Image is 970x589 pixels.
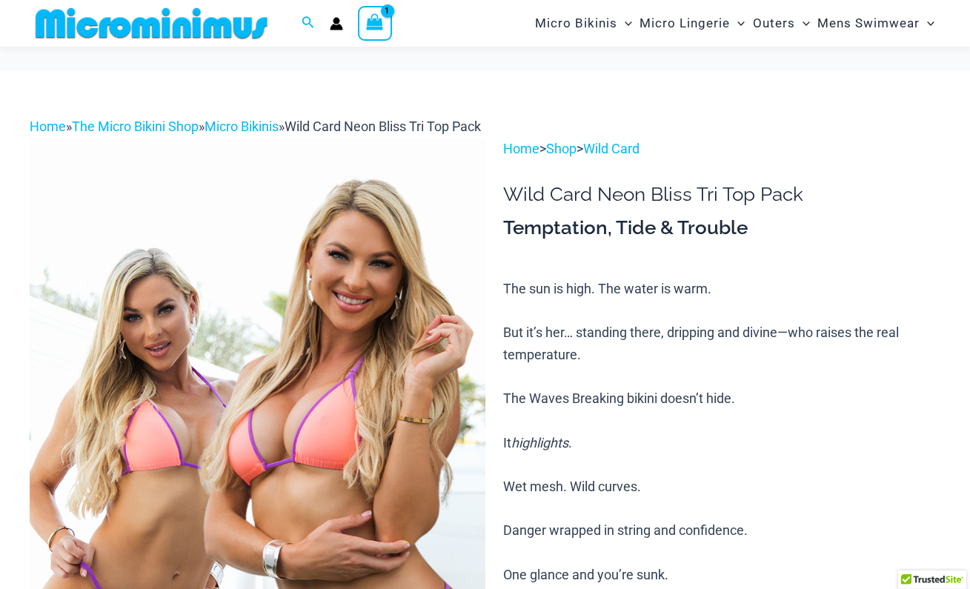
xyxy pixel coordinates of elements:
span: Micro Lingerie [640,4,730,42]
span: Menu Toggle [617,4,632,42]
a: Micro LingerieMenu ToggleMenu Toggle [636,4,748,42]
img: MM SHOP LOGO FLAT [30,7,273,40]
a: Shop [546,141,577,156]
a: The Micro Bikini Shop [72,119,199,134]
p: > > [503,138,940,160]
a: Micro Bikinis [205,119,279,134]
span: Menu Toggle [920,4,934,42]
span: Outers [753,4,795,42]
span: Micro Bikinis [535,4,617,42]
i: highlights [511,435,568,450]
a: Wild Card [583,141,640,156]
span: » » » [30,119,481,134]
a: Mens SwimwearMenu ToggleMenu Toggle [814,4,938,42]
span: Menu Toggle [795,4,810,42]
h1: Wild Card Neon Bliss Tri Top Pack [503,183,940,206]
a: Micro BikinisMenu ToggleMenu Toggle [531,4,636,42]
a: Home [503,141,539,156]
a: Account icon link [330,17,343,30]
a: View Shopping Cart, 1 items [358,6,392,40]
h3: Temptation, Tide & Trouble [503,216,940,241]
a: OutersMenu ToggleMenu Toggle [749,4,814,42]
a: Home [30,119,66,134]
span: Wild Card Neon Bliss Tri Top Pack [285,119,481,134]
span: Menu Toggle [730,4,745,42]
nav: Site Navigation [529,2,940,44]
a: Search icon link [302,14,315,33]
span: Mens Swimwear [817,4,920,42]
